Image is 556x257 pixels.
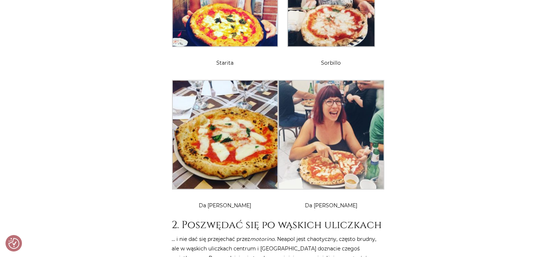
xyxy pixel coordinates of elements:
em: motorino [250,236,275,242]
dd: Starita [172,58,278,68]
dd: Da [PERSON_NAME] [172,201,278,210]
img: Revisit consent button [8,238,19,249]
h2: 2. Poszwędać się po wąskich uliczkach [172,219,384,231]
dd: Da [PERSON_NAME] [278,201,384,210]
button: Preferencje co do zgód [8,238,19,249]
dd: Sorbillo [278,58,384,68]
